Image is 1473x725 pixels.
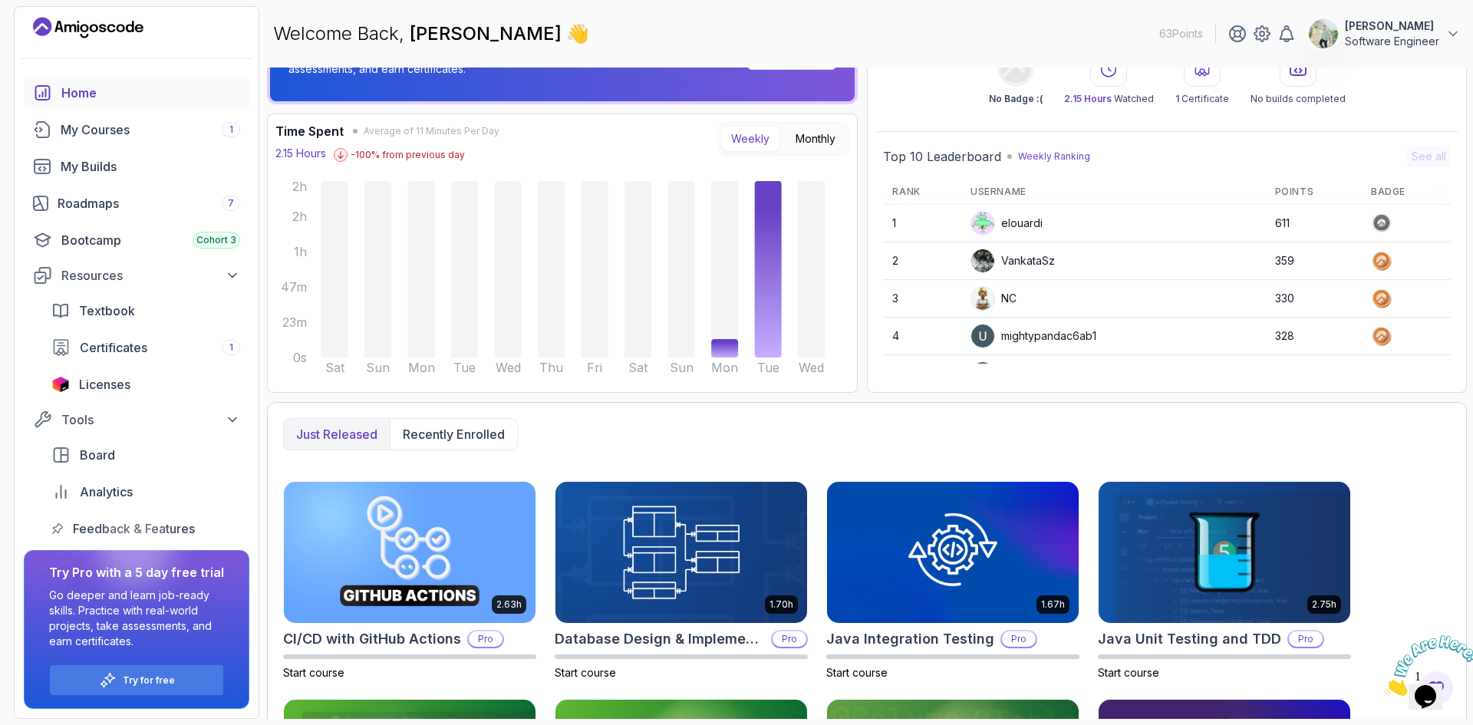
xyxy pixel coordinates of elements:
[24,262,249,289] button: Resources
[296,425,377,443] p: Just released
[711,360,738,375] tspan: Mon
[1064,93,1154,105] p: Watched
[58,194,240,213] div: Roadmaps
[773,631,806,647] p: Pro
[826,628,994,650] h2: Java Integration Testing
[1266,318,1362,355] td: 328
[49,664,224,696] button: Try for free
[275,146,326,161] p: 2.15 Hours
[670,360,694,375] tspan: Sun
[989,93,1043,105] p: No Badge :(
[883,280,961,318] td: 3
[283,481,536,681] a: CI/CD with GitHub Actions card2.63hCI/CD with GitHub ActionsProStart course
[1362,180,1451,205] th: Badge
[283,628,461,650] h2: CI/CD with GitHub Actions
[61,120,240,139] div: My Courses
[883,242,961,280] td: 2
[1345,18,1439,34] p: [PERSON_NAME]
[294,244,307,259] tspan: 1h
[80,483,133,501] span: Analytics
[42,513,249,544] a: feedback
[1266,205,1362,242] td: 611
[42,295,249,326] a: textbook
[292,209,307,224] tspan: 2h
[61,231,240,249] div: Bootcamp
[1251,93,1346,105] p: No builds completed
[555,628,765,650] h2: Database Design & Implementation
[883,318,961,355] td: 4
[24,188,249,219] a: roadmaps
[408,360,435,375] tspan: Mon
[1159,26,1203,41] p: 63 Points
[970,286,1017,311] div: NC
[80,446,115,464] span: Board
[61,84,240,102] div: Home
[79,375,130,394] span: Licenses
[282,315,307,330] tspan: 23m
[1407,146,1451,167] button: See all
[1175,93,1179,104] span: 1
[628,360,648,375] tspan: Sat
[33,15,143,40] a: Landing page
[42,476,249,507] a: analytics
[826,666,888,679] span: Start course
[61,157,240,176] div: My Builds
[469,631,503,647] p: Pro
[228,197,234,209] span: 7
[1309,19,1338,48] img: user profile image
[1041,598,1065,611] p: 1.67h
[51,377,70,392] img: jetbrains icon
[1098,666,1159,679] span: Start course
[970,249,1055,273] div: VankataSz
[971,287,994,310] img: user profile image
[883,147,1001,166] h2: Top 10 Leaderboard
[1266,180,1362,205] th: Points
[970,324,1096,348] div: mightypandac6ab1
[757,360,779,375] tspan: Tue
[281,279,307,295] tspan: 47m
[42,440,249,470] a: board
[123,674,175,687] a: Try for free
[883,355,961,393] td: 5
[961,180,1266,205] th: Username
[275,122,344,140] h3: Time Spent
[826,481,1079,681] a: Java Integration Testing card1.67hJava Integration TestingProStart course
[42,332,249,363] a: certificates
[24,225,249,255] a: bootcamp
[555,481,808,681] a: Database Design & Implementation card1.70hDatabase Design & ImplementationProStart course
[196,234,236,246] span: Cohort 3
[1018,150,1090,163] p: Weekly Ranking
[1175,93,1229,105] p: Certificate
[970,211,1043,236] div: elouardi
[970,361,1057,386] div: Apply5489
[410,22,566,44] span: [PERSON_NAME]
[827,482,1079,623] img: Java Integration Testing card
[1098,481,1351,681] a: Java Unit Testing and TDD card2.75hJava Unit Testing and TDDProStart course
[1099,482,1350,623] img: Java Unit Testing and TDD card
[1345,34,1439,49] p: Software Engineer
[364,125,499,137] span: Average of 11 Minutes Per Day
[73,519,195,538] span: Feedback & Features
[1312,598,1336,611] p: 2.75h
[786,126,845,152] button: Monthly
[539,360,563,375] tspan: Thu
[293,350,307,365] tspan: 0s
[971,362,994,385] img: user profile image
[61,410,240,429] div: Tools
[24,114,249,145] a: courses
[284,419,390,450] button: Just released
[883,205,961,242] td: 1
[24,151,249,182] a: builds
[80,338,147,357] span: Certificates
[61,266,240,285] div: Resources
[1266,242,1362,280] td: 359
[1308,18,1461,49] button: user profile image[PERSON_NAME]Software Engineer
[229,341,233,354] span: 1
[283,666,344,679] span: Start course
[555,666,616,679] span: Start course
[799,360,824,375] tspan: Wed
[6,6,12,19] span: 1
[42,369,249,400] a: licenses
[453,360,476,375] tspan: Tue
